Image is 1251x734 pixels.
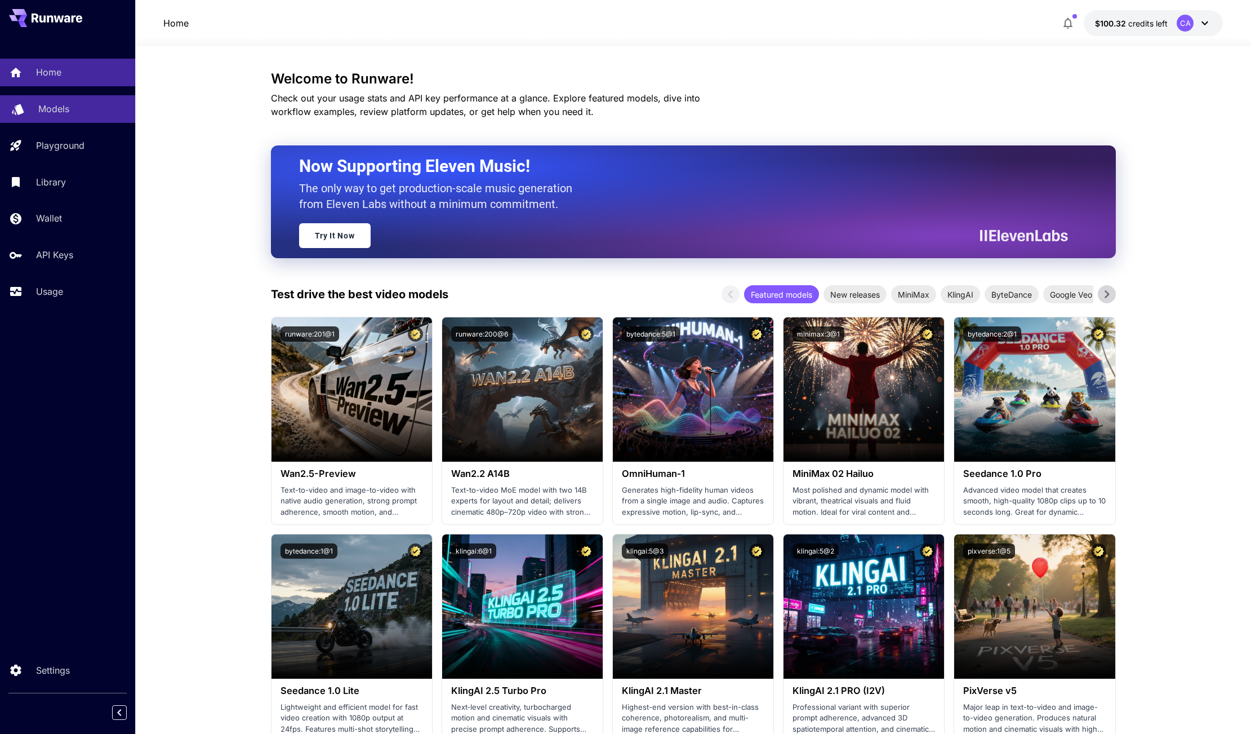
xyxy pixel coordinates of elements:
button: Certified Model – Vetted for best performance and includes a commercial license. [408,326,423,342]
img: alt [271,534,432,679]
h3: MiniMax 02 Hailuo [793,468,935,479]
a: Try It Now [299,223,371,248]
button: Certified Model – Vetted for best performance and includes a commercial license. [749,326,764,342]
h3: KlingAI 2.1 Master [622,686,764,696]
p: Test drive the best video models [271,286,448,303]
button: $100.31629CA [1084,10,1223,36]
span: ByteDance [985,289,1039,300]
button: Certified Model – Vetted for best performance and includes a commercial license. [1091,543,1106,559]
h3: Seedance 1.0 Lite [281,686,423,696]
button: minimax:3@1 [793,326,844,342]
p: Most polished and dynamic model with vibrant, theatrical visuals and fluid motion. Ideal for vira... [793,485,935,518]
p: Text-to-video and image-to-video with native audio generation, strong prompt adherence, smooth mo... [281,485,423,518]
h3: Seedance 1.0 Pro [963,468,1106,479]
span: MiniMax [891,289,936,300]
h3: OmniHuman‑1 [622,468,764,479]
p: Wallet [36,211,62,225]
p: Playground [36,139,84,152]
p: Settings [36,664,70,677]
div: Collapse sidebar [121,702,135,723]
h3: KlingAI 2.1 PRO (I2V) [793,686,935,696]
a: Home [163,16,189,30]
p: Usage [36,285,63,298]
span: Google Veo [1043,289,1099,300]
span: $100.32 [1095,19,1128,28]
img: alt [442,317,603,462]
img: alt [442,534,603,679]
p: Text-to-video MoE model with two 14B experts for layout and detail; delivers cinematic 480p–720p ... [451,485,594,518]
nav: breadcrumb [163,16,189,30]
p: Home [36,65,61,79]
div: ByteDance [985,285,1039,303]
span: Featured models [744,289,819,300]
img: alt [954,534,1115,679]
button: Certified Model – Vetted for best performance and includes a commercial license. [920,543,935,559]
h2: Now Supporting Eleven Music! [299,156,1059,177]
button: bytedance:1@1 [281,543,337,559]
button: klingai:5@3 [622,543,668,559]
button: pixverse:1@5 [963,543,1015,559]
div: MiniMax [891,285,936,303]
img: alt [613,317,773,462]
p: Advanced video model that creates smooth, high-quality 1080p clips up to 10 seconds long. Great f... [963,485,1106,518]
button: bytedance:2@1 [963,326,1021,342]
button: bytedance:5@1 [622,326,680,342]
button: Certified Model – Vetted for best performance and includes a commercial license. [578,326,594,342]
button: Certified Model – Vetted for best performance and includes a commercial license. [1091,326,1106,342]
span: credits left [1128,19,1168,28]
img: alt [954,317,1115,462]
button: Certified Model – Vetted for best performance and includes a commercial license. [578,543,594,559]
p: The only way to get production-scale music generation from Eleven Labs without a minimum commitment. [299,180,581,212]
div: Google Veo [1043,285,1099,303]
img: alt [271,317,432,462]
p: Generates high-fidelity human videos from a single image and audio. Captures expressive motion, l... [622,485,764,518]
div: $100.31629 [1095,17,1168,29]
h3: Welcome to Runware! [271,71,1116,87]
p: Models [38,102,69,116]
span: New releases [823,289,887,300]
span: KlingAI [941,289,980,300]
button: klingai:6@1 [451,543,496,559]
img: alt [613,534,773,679]
button: runware:200@6 [451,326,513,342]
div: Featured models [744,285,819,303]
h3: KlingAI 2.5 Turbo Pro [451,686,594,696]
span: Check out your usage stats and API key performance at a glance. Explore featured models, dive int... [271,92,700,117]
button: Certified Model – Vetted for best performance and includes a commercial license. [920,326,935,342]
div: KlingAI [941,285,980,303]
div: CA [1177,15,1194,32]
button: Certified Model – Vetted for best performance and includes a commercial license. [749,543,764,559]
p: Library [36,175,66,189]
button: Collapse sidebar [112,705,127,720]
button: Certified Model – Vetted for best performance and includes a commercial license. [408,543,423,559]
h3: Wan2.2 A14B [451,468,594,479]
div: New releases [823,285,887,303]
p: API Keys [36,248,73,262]
img: alt [783,534,944,679]
img: alt [783,317,944,462]
button: klingai:5@2 [793,543,839,559]
button: runware:201@1 [281,326,339,342]
h3: Wan2.5-Preview [281,468,423,479]
h3: PixVerse v5 [963,686,1106,696]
